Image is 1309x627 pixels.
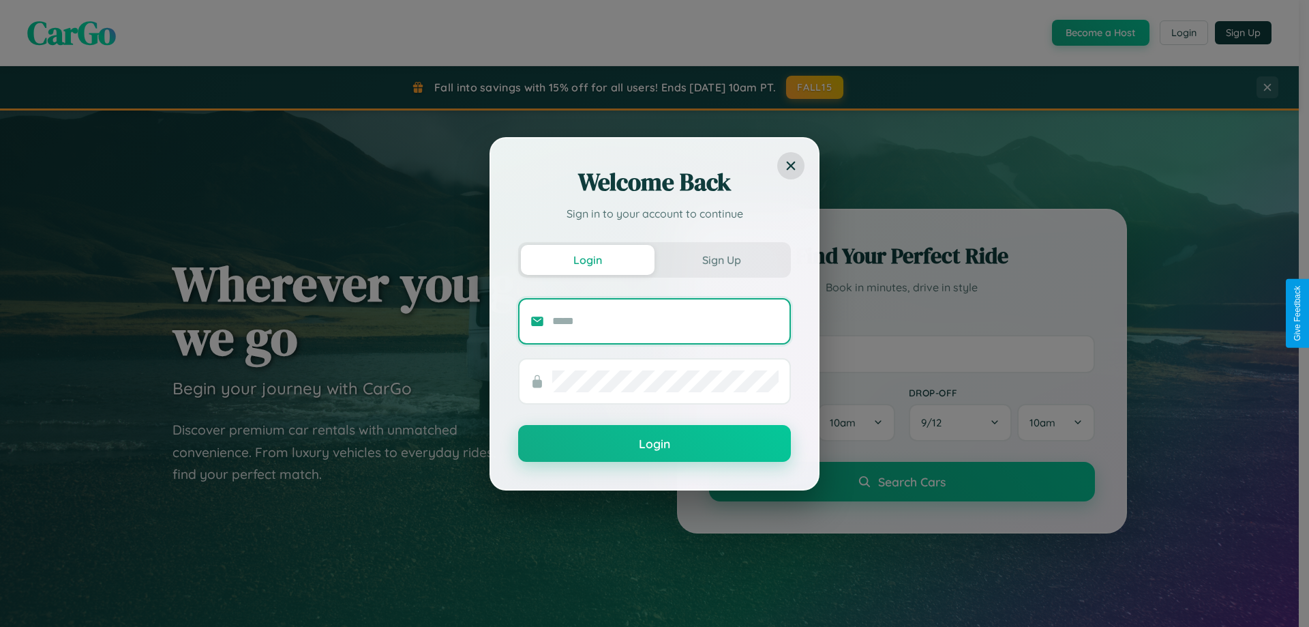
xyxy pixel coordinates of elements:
[1293,286,1302,341] div: Give Feedback
[521,245,654,275] button: Login
[518,205,791,222] p: Sign in to your account to continue
[518,425,791,462] button: Login
[654,245,788,275] button: Sign Up
[518,166,791,199] h2: Welcome Back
